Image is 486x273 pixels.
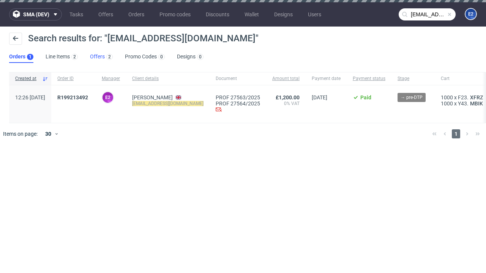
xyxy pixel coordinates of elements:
[270,8,297,20] a: Designs
[108,54,111,60] div: 2
[469,100,484,107] a: MBIK
[441,100,453,107] span: 1000
[216,100,260,107] a: PROF 27564/2025
[132,75,204,82] span: Client details
[469,94,484,100] a: XFRZ
[94,8,118,20] a: Offers
[458,94,469,100] span: F23.
[201,8,234,20] a: Discounts
[240,8,264,20] a: Wallet
[41,129,54,139] div: 30
[177,51,204,63] a: Designs0
[102,75,120,82] span: Manager
[73,54,76,60] div: 2
[90,51,113,63] a: Offers2
[125,51,165,63] a: Promo Codes0
[132,94,173,100] a: [PERSON_NAME]
[57,75,90,82] span: Order ID
[465,9,476,19] figcaption: e2
[132,101,204,106] mark: [EMAIL_ADDRESS][DOMAIN_NAME]
[28,33,259,44] span: Search results for: "[EMAIL_ADDRESS][DOMAIN_NAME]"
[57,94,90,100] a: R199213492
[276,94,300,100] span: £1,200.00
[9,51,33,63] a: Orders1
[216,75,260,82] span: Document
[441,94,484,100] div: x
[9,8,62,20] button: sma (dev)
[272,100,300,107] span: 0% VAT
[458,100,469,107] span: Y43.
[155,8,195,20] a: Promo codes
[3,130,38,138] span: Items on page:
[15,75,39,82] span: Created at
[15,94,45,100] span: 12:26 [DATE]
[398,75,429,82] span: Stage
[65,8,88,20] a: Tasks
[312,94,327,100] span: [DATE]
[160,54,163,60] div: 0
[312,75,341,82] span: Payment date
[441,94,453,100] span: 1000
[124,8,149,20] a: Orders
[441,75,484,82] span: Cart
[401,94,423,101] span: → pre-DTP
[303,8,326,20] a: Users
[199,54,202,60] div: 0
[29,54,32,60] div: 1
[360,94,371,100] span: Paid
[452,129,460,138] span: 1
[103,92,113,103] figcaption: e2
[57,94,88,100] span: R199213492
[23,12,49,17] span: sma (dev)
[216,94,260,100] a: PROF 27563/2025
[353,75,385,82] span: Payment status
[46,51,78,63] a: Line Items2
[272,75,300,82] span: Amount total
[441,100,484,107] div: x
